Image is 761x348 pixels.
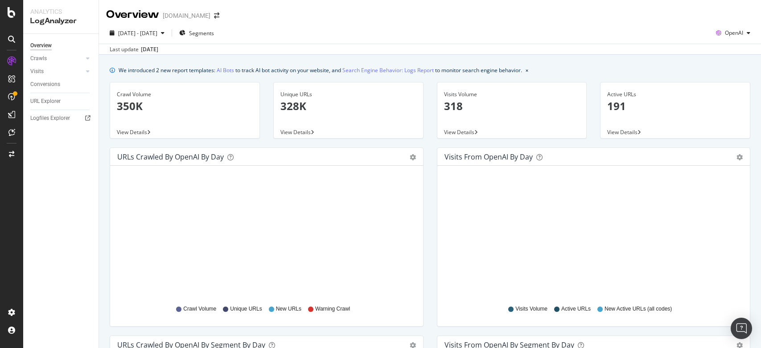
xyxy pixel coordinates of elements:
[30,41,92,50] a: Overview
[444,152,533,161] div: Visits from OpenAI by day
[119,66,522,75] div: We introduced 2 new report templates: to track AI bot activity on your website, and to monitor se...
[605,305,672,313] span: New Active URLs (all codes)
[30,16,91,26] div: LogAnalyzer
[30,80,92,89] a: Conversions
[731,318,752,339] div: Open Intercom Messenger
[30,114,92,123] a: Logfiles Explorer
[444,90,580,98] div: Visits Volume
[315,305,350,313] span: Warning Crawl
[117,128,147,136] span: View Details
[106,26,168,40] button: [DATE] - [DATE]
[30,54,83,63] a: Crawls
[607,90,743,98] div: Active URLs
[30,67,83,76] a: Visits
[342,66,434,75] a: Search Engine Behavior: Logs Report
[725,29,743,37] span: OpenAI
[712,26,754,40] button: OpenAI
[176,26,218,40] button: Segments
[276,305,301,313] span: New URLs
[280,98,416,114] p: 328K
[607,98,743,114] p: 191
[117,152,224,161] div: URLs Crawled by OpenAI by day
[117,90,253,98] div: Crawl Volume
[214,12,219,19] div: arrow-right-arrow-left
[189,29,214,37] span: Segments
[280,128,311,136] span: View Details
[410,154,416,160] div: gear
[110,45,158,53] div: Last update
[30,54,47,63] div: Crawls
[110,66,750,75] div: info banner
[280,90,416,98] div: Unique URLs
[230,305,262,313] span: Unique URLs
[141,45,158,53] div: [DATE]
[561,305,591,313] span: Active URLs
[523,64,531,77] button: close banner
[217,66,234,75] a: AI Bots
[30,7,91,16] div: Analytics
[30,97,61,106] div: URL Explorer
[444,98,580,114] p: 318
[515,305,547,313] span: Visits Volume
[118,29,157,37] span: [DATE] - [DATE]
[444,128,474,136] span: View Details
[607,128,638,136] span: View Details
[736,154,743,160] div: gear
[117,98,253,114] p: 350K
[163,11,210,20] div: [DOMAIN_NAME]
[183,305,216,313] span: Crawl Volume
[106,7,159,22] div: Overview
[30,97,92,106] a: URL Explorer
[30,41,52,50] div: Overview
[30,80,60,89] div: Conversions
[30,67,44,76] div: Visits
[30,114,70,123] div: Logfiles Explorer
